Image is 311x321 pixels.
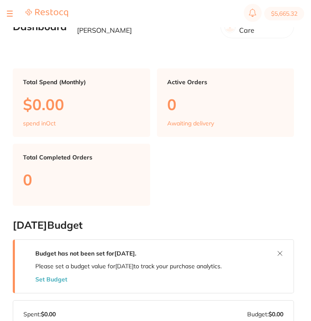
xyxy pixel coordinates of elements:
[23,154,140,161] p: Total Completed Orders
[268,310,283,318] strong: $0.00
[13,219,294,231] h2: [DATE] Budget
[26,9,68,17] img: Restocq Logo
[23,96,140,113] p: $0.00
[23,171,140,188] p: 0
[35,250,136,257] strong: Budget has not been set for [DATE] .
[167,120,214,127] p: Awaiting delivery
[13,68,150,137] a: Total Spend (Monthly)$0.00spend inOct
[23,79,140,85] p: Total Spend (Monthly)
[35,263,222,270] p: Please set a budget value for [DATE] to track your purchase analytics.
[41,310,56,318] strong: $0.00
[167,96,284,113] p: 0
[239,19,287,34] p: Burnie Smile Care
[35,276,67,283] button: Set Budget
[23,311,56,318] p: Spent:
[13,21,67,33] h2: Dashboard
[77,19,214,34] p: Welcome back, [PERSON_NAME] [PERSON_NAME]
[13,144,150,205] a: Total Completed Orders0
[247,311,283,318] p: Budget:
[26,9,68,19] a: Restocq Logo
[23,120,56,127] p: spend in Oct
[157,68,294,137] a: Active Orders0Awaiting delivery
[167,79,284,85] p: Active Orders
[264,7,304,20] button: $5,665.32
